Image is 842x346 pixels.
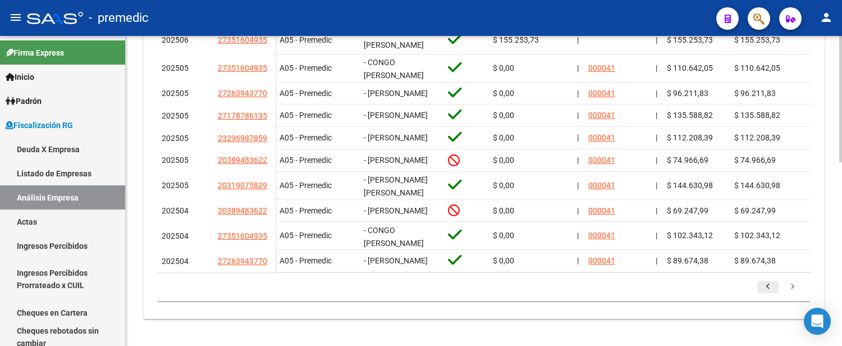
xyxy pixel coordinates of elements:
[218,63,267,72] span: 27351604935
[577,231,579,240] span: |
[493,156,514,165] span: $ 0,00
[162,89,189,98] span: 202505
[364,133,428,142] span: - [PERSON_NAME]
[280,181,332,190] span: A05 - Premedic
[280,63,332,72] span: A05 - Premedic
[218,89,267,98] span: 27263943770
[588,87,615,100] div: 000041
[734,63,780,72] span: $ 110.642,05
[162,257,189,266] span: 202504
[280,89,332,98] span: A05 - Premedic
[667,206,708,215] span: $ 69.247,99
[656,206,657,215] span: |
[364,156,428,165] span: - [PERSON_NAME]
[577,89,579,98] span: |
[734,256,776,265] span: $ 89.674,38
[162,231,189,240] span: 202504
[493,256,514,265] span: $ 0,00
[577,63,579,72] span: |
[656,133,657,142] span: |
[280,256,332,265] span: A05 - Premedic
[364,58,424,80] span: - CONGO [PERSON_NAME]
[493,181,514,190] span: $ 0,00
[364,206,428,215] span: - [PERSON_NAME]
[162,63,189,72] span: 202505
[734,111,780,120] span: $ 135.588,82
[667,181,713,190] span: $ 144.630,98
[493,206,514,215] span: $ 0,00
[577,111,579,120] span: |
[757,281,779,293] a: go to previous page
[588,179,615,192] div: 000041
[218,181,267,190] span: 20319075829
[734,35,780,44] span: $ 155.253,73
[162,206,189,215] span: 202504
[89,6,149,30] span: - premedic
[734,206,776,215] span: $ 69.247,99
[6,47,64,59] span: Firma Express
[734,181,780,190] span: $ 144.630,98
[162,156,189,165] span: 202505
[6,95,42,107] span: Padrón
[588,204,615,217] div: 000041
[588,154,615,167] div: 000041
[656,231,657,240] span: |
[218,231,267,240] span: 27351604935
[804,308,831,335] div: Open Intercom Messenger
[280,35,332,44] span: A05 - Premedic
[820,11,833,24] mat-icon: person
[493,89,514,98] span: $ 0,00
[734,89,776,98] span: $ 96.211,83
[493,231,514,240] span: $ 0,00
[280,156,332,165] span: A05 - Premedic
[493,133,514,142] span: $ 0,00
[656,256,657,265] span: |
[218,35,267,44] span: 27351604935
[577,156,579,165] span: |
[667,111,713,120] span: $ 135.588,82
[6,71,34,83] span: Inicio
[656,181,657,190] span: |
[656,89,657,98] span: |
[364,89,428,98] span: - [PERSON_NAME]
[656,156,657,165] span: |
[280,133,332,142] span: A05 - Premedic
[667,156,708,165] span: $ 74.966,69
[588,229,615,242] div: 000041
[656,63,657,72] span: |
[493,35,539,44] span: $ 155.253,73
[577,133,579,142] span: |
[667,133,713,142] span: $ 112.208,39
[162,181,189,190] span: 202505
[218,134,267,143] span: 23296987859
[364,256,428,265] span: - [PERSON_NAME]
[280,111,332,120] span: A05 - Premedic
[734,133,780,142] span: $ 112.208,39
[588,109,615,122] div: 000041
[667,35,713,44] span: $ 155.253,73
[218,156,267,165] span: 20389483622
[588,131,615,144] div: 000041
[667,231,713,240] span: $ 102.343,12
[667,256,708,265] span: $ 89.674,38
[218,257,267,266] span: 27263943770
[734,156,776,165] span: $ 74.966,69
[667,89,708,98] span: $ 96.211,83
[162,134,189,143] span: 202505
[656,111,657,120] span: |
[364,226,424,248] span: - CONGO [PERSON_NAME]
[734,231,780,240] span: $ 102.343,12
[493,63,514,72] span: $ 0,00
[588,254,615,267] div: 000041
[782,281,803,293] a: go to next page
[218,206,267,215] span: 20389483622
[656,35,657,44] span: |
[6,119,73,131] span: Fiscalización RG
[493,111,514,120] span: $ 0,00
[577,35,579,44] span: |
[9,11,22,24] mat-icon: menu
[280,206,332,215] span: A05 - Premedic
[364,111,428,120] span: - [PERSON_NAME]
[588,62,615,75] div: 000041
[280,231,332,240] span: A05 - Premedic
